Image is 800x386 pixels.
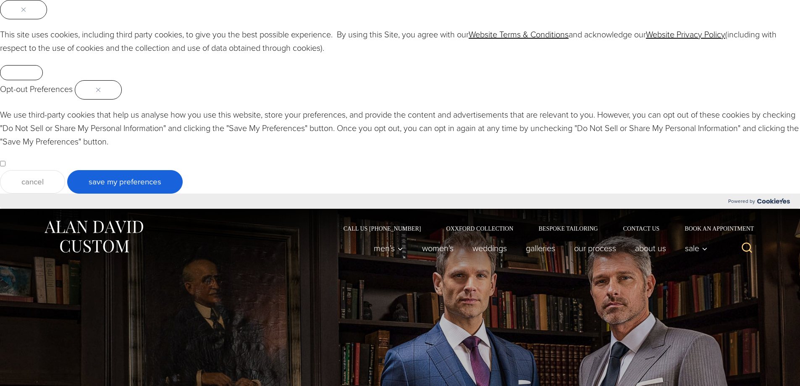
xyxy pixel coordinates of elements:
[646,28,725,41] a: Website Privacy Policy
[412,240,463,257] a: Women’s
[96,88,100,92] img: Close
[611,226,672,231] a: Contact Us
[757,198,790,204] img: Cookieyes logo
[516,240,564,257] a: Galleries
[625,240,675,257] a: About Us
[21,8,26,12] img: Close
[672,226,757,231] a: Book an Appointment
[331,226,434,231] a: Call Us [PHONE_NUMBER]
[469,28,569,41] a: Website Terms & Conditions
[463,240,516,257] a: weddings
[331,226,757,231] nav: Secondary Navigation
[737,238,757,258] button: View Search Form
[433,226,526,231] a: Oxxford Collection
[564,240,625,257] a: Our Process
[526,226,610,231] a: Bespoke Tailoring
[75,80,122,100] button: Close
[364,240,712,257] nav: Primary Navigation
[685,244,708,252] span: Sale
[374,244,403,252] span: Men’s
[43,218,144,255] img: Alan David Custom
[67,170,183,194] button: Save My Preferences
